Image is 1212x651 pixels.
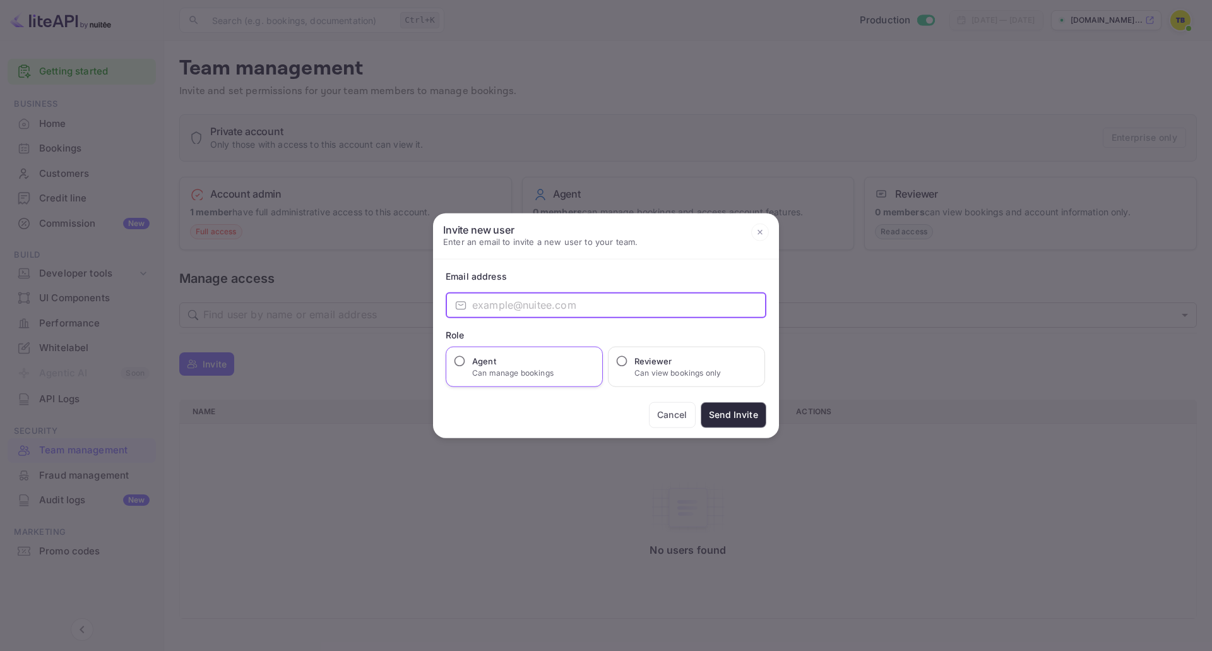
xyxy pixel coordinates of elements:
p: Can manage bookings [472,367,554,378]
h6: Invite new user [443,224,638,236]
div: Role [446,328,766,341]
p: Can view bookings only [634,367,721,378]
button: Cancel [649,402,696,427]
h6: Reviewer [634,354,721,367]
h6: Agent [472,354,554,367]
p: Enter an email to invite a new user to your team. [443,236,638,249]
button: Send Invite [701,402,766,427]
div: Email address [446,269,766,282]
input: example@nuitee.com [472,292,766,318]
